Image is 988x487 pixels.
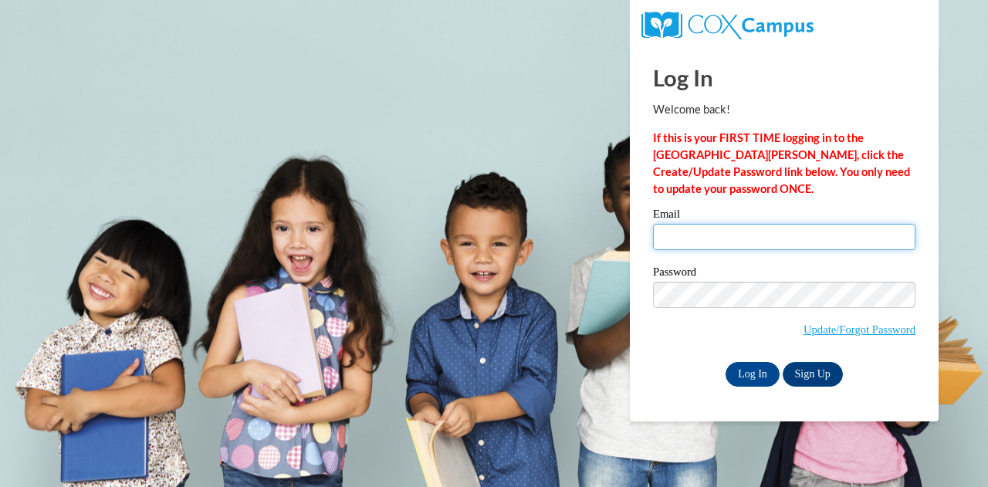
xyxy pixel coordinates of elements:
[726,362,780,387] input: Log In
[653,208,915,224] label: Email
[641,18,814,31] a: COX Campus
[653,266,915,282] label: Password
[653,62,915,93] h1: Log In
[653,131,910,195] strong: If this is your FIRST TIME logging in to the [GEOGRAPHIC_DATA][PERSON_NAME], click the Create/Upd...
[653,101,915,118] p: Welcome back!
[783,362,843,387] a: Sign Up
[804,323,915,336] a: Update/Forgot Password
[641,12,814,39] img: COX Campus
